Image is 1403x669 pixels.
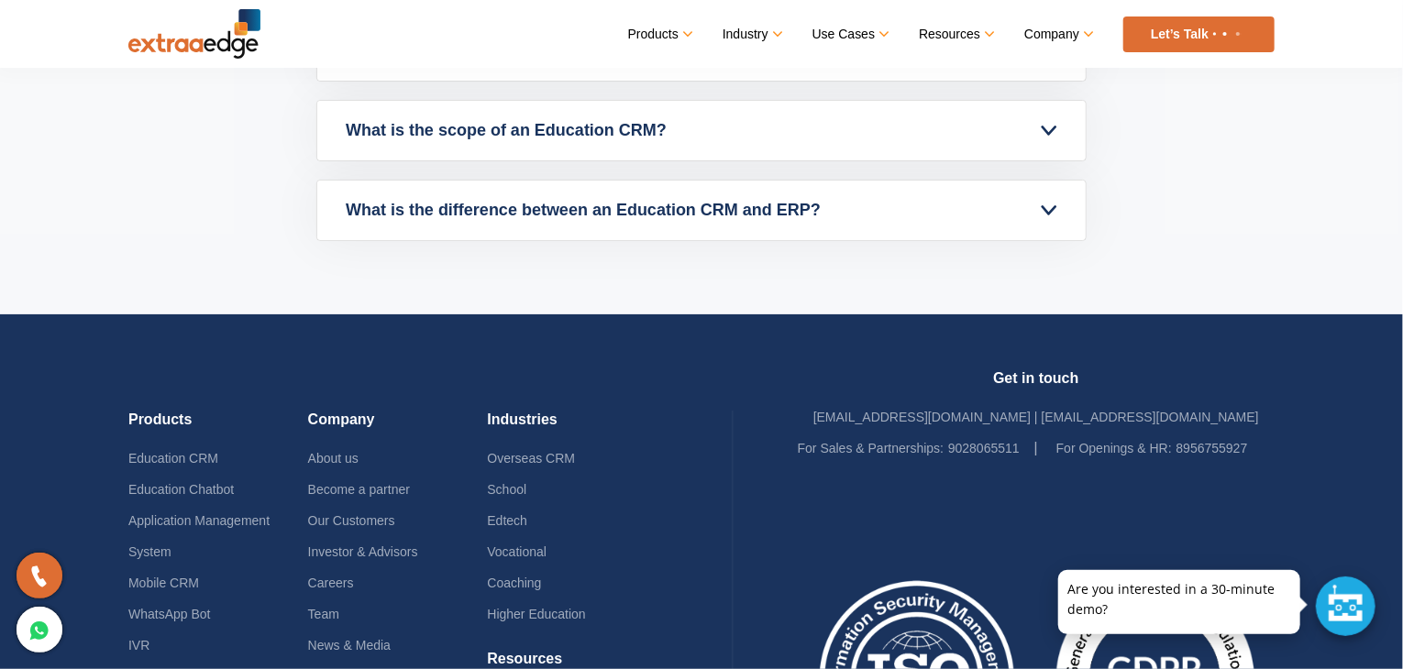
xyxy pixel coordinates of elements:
[812,21,887,48] a: Use Cases
[128,411,308,443] h4: Products
[628,21,690,48] a: Products
[308,482,410,497] a: Become a partner
[487,576,541,590] a: Coaching
[487,451,575,466] a: Overseas CRM
[128,607,211,621] a: WhatsApp Bot
[798,433,945,464] label: For Sales & Partnerships:
[798,369,1275,401] h4: Get in touch
[919,21,992,48] a: Resources
[308,451,359,466] a: About us
[487,513,527,528] a: Edtech
[317,181,1086,240] a: What is the difference between an Education CRM and ERP?
[317,101,1086,160] a: What is the scope of an Education CRM?
[1123,16,1275,52] a: Let’s Talk
[308,607,339,621] a: Team
[308,544,418,559] a: Investor & Advisors
[948,441,1020,455] a: 9028065511
[1024,21,1091,48] a: Company
[487,544,547,559] a: Vocational
[487,607,585,621] a: Higher Education
[308,411,488,443] h4: Company
[487,482,526,497] a: School
[1177,441,1248,455] a: 8956755927
[723,21,780,48] a: Industry
[487,411,667,443] h4: Industries
[128,513,270,559] a: Application Management System
[308,513,395,528] a: Our Customers
[128,482,234,497] a: Education Chatbot
[1316,576,1375,636] div: Chat
[128,576,199,590] a: Mobile CRM
[128,638,149,653] a: IVR
[1056,433,1172,464] label: For Openings & HR:
[308,638,391,653] a: News & Media
[128,451,218,466] a: Education CRM
[813,410,1259,424] a: [EMAIL_ADDRESS][DOMAIN_NAME] | [EMAIL_ADDRESS][DOMAIN_NAME]
[308,576,354,590] a: Careers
